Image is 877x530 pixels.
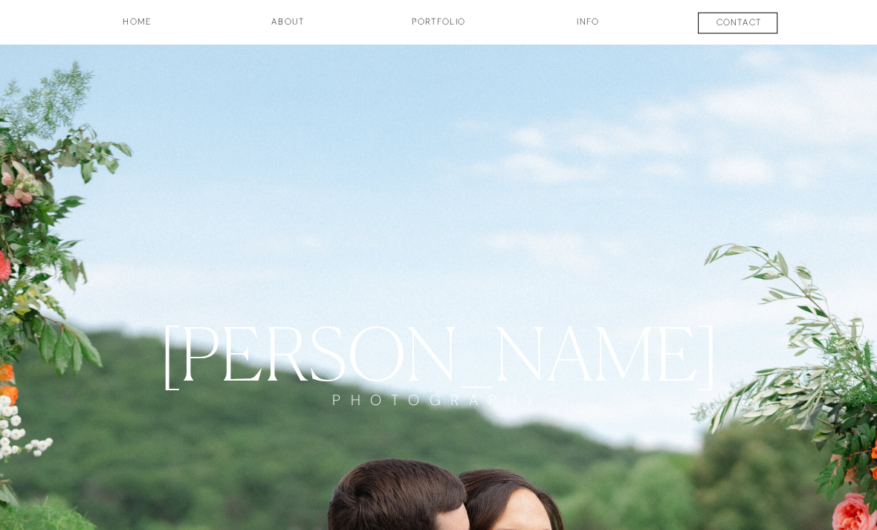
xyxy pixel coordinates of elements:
[685,16,793,34] a: contact
[551,16,624,40] a: INFO
[83,16,192,40] a: HOME
[314,392,563,436] a: PHOTOGRAPHY
[384,16,493,40] a: Portfolio
[102,311,777,392] a: [PERSON_NAME]
[251,16,324,40] a: about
